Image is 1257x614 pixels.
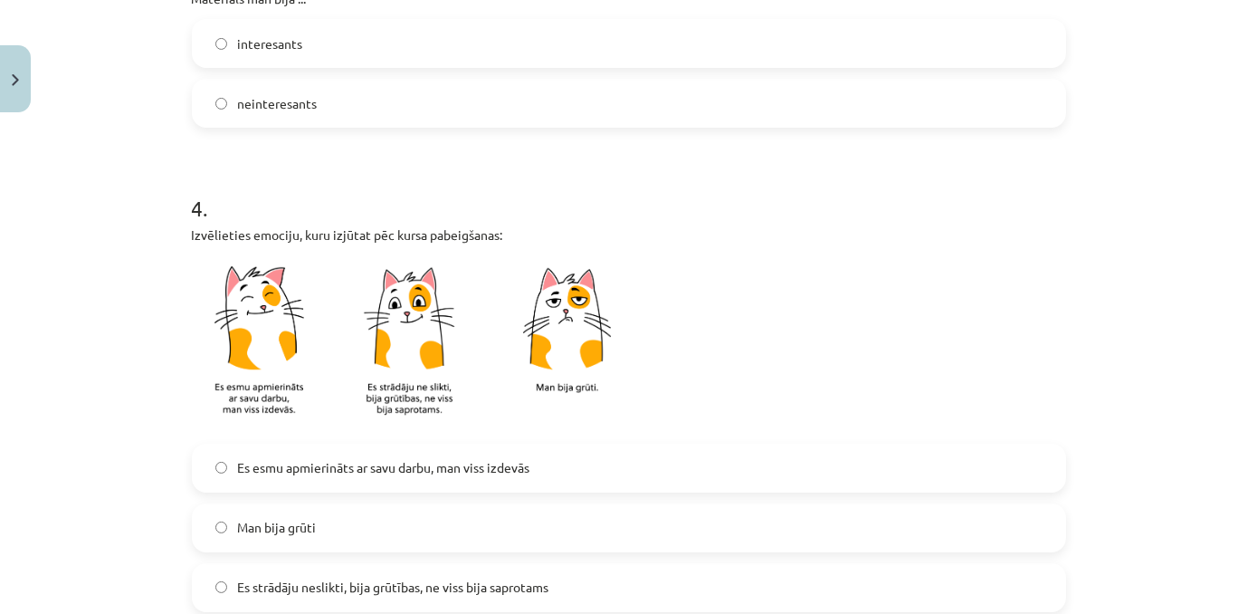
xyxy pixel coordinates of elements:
[215,522,227,533] input: Man bija grūti
[238,458,530,477] span: Es esmu apmierināts ar savu darbu, man viss izdevās
[215,98,227,110] input: neinteresants
[238,34,303,53] span: interesants
[192,225,1066,245] p: Izvēlieties emociju, kuru izjūtat pēc kursa pabeigšanas:
[238,94,318,113] span: neinteresants
[192,164,1066,220] h1: 4 .
[215,38,227,50] input: interesants
[238,518,317,537] span: Man bija grūti
[215,581,227,593] input: Es strādāju neslikti, bija grūtības, ne viss bija saprotams
[238,578,549,597] span: Es strādāju neslikti, bija grūtības, ne viss bija saprotams
[215,462,227,474] input: Es esmu apmierināts ar savu darbu, man viss izdevās
[12,74,19,86] img: icon-close-lesson-0947bae3869378f0d4975bcd49f059093ad1ed9edebbc8119c70593378902aed.svg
